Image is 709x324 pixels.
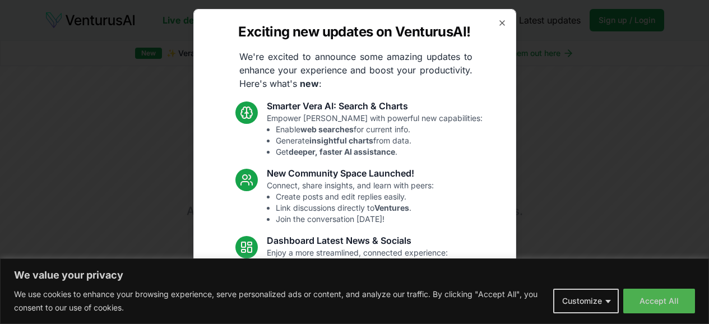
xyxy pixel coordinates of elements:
[276,124,483,135] li: Enable for current info.
[374,203,409,212] strong: Ventures
[238,23,470,41] h2: Exciting new updates on VenturusAI!
[276,270,448,281] li: Access articles.
[300,78,319,89] strong: new
[267,301,439,314] h3: Fixes and UI Polish
[267,247,448,292] p: Enjoy a more streamlined, connected experience:
[290,281,381,291] strong: trending relevant social
[267,180,434,225] p: Connect, share insights, and learn with peers:
[357,259,410,269] strong: introductions
[267,234,448,247] h3: Dashboard Latest News & Socials
[267,99,483,113] h3: Smarter Vera AI: Search & Charts
[276,281,448,292] li: See topics.
[303,270,381,280] strong: latest industry news
[276,258,448,270] li: Standardized analysis .
[300,124,354,134] strong: web searches
[267,113,483,158] p: Empower [PERSON_NAME] with powerful new capabilities:
[267,166,434,180] h3: New Community Space Launched!
[276,146,483,158] li: Get .
[289,147,395,156] strong: deeper, faster AI assistance
[276,191,434,202] li: Create posts and edit replies easily.
[276,214,434,225] li: Join the conversation [DATE]!
[309,136,373,145] strong: insightful charts
[276,202,434,214] li: Link discussions directly to .
[230,50,481,90] p: We're excited to announce some amazing updates to enhance your experience and boost your producti...
[276,135,483,146] li: Generate from data.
